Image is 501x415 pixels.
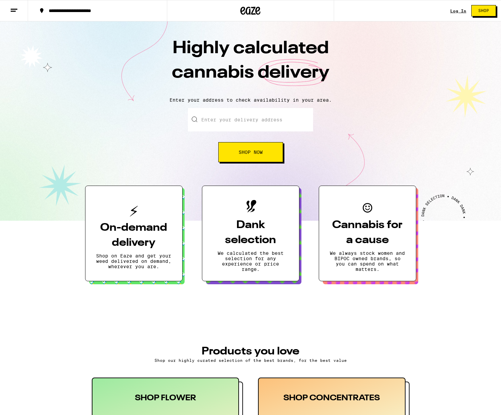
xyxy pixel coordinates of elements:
[213,218,288,248] h3: Dank selection
[218,142,283,162] button: Shop Now
[92,346,410,357] h3: PRODUCTS YOU LOVE
[202,186,299,281] button: Dank selectionWe calculated the best selection for any experience or price range.
[7,97,494,103] p: Enter your address to check availability in your area.
[330,218,405,248] h3: Cannabis for a cause
[471,5,496,16] button: Shop
[96,253,172,269] p: Shop on Eaze and get your weed delivered on demand, wherever you are.
[188,108,313,131] input: Enter your delivery address
[319,186,416,281] button: Cannabis for a causeWe always stock women and BIPOC owned brands, so you can spend on what matters.
[213,250,288,272] p: We calculated the best selection for any experience or price range.
[134,36,367,92] h1: Highly calculated cannabis delivery
[330,250,405,272] p: We always stock women and BIPOC owned brands, so you can spend on what matters.
[450,9,466,13] a: Log In
[96,220,172,250] h3: On-demand delivery
[85,186,183,281] button: On-demand deliveryShop on Eaze and get your weed delivered on demand, wherever you are.
[92,358,410,362] p: Shop our highly curated selection of the best brands, for the best value
[478,9,489,13] span: Shop
[239,150,263,154] span: Shop Now
[466,5,501,16] a: Shop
